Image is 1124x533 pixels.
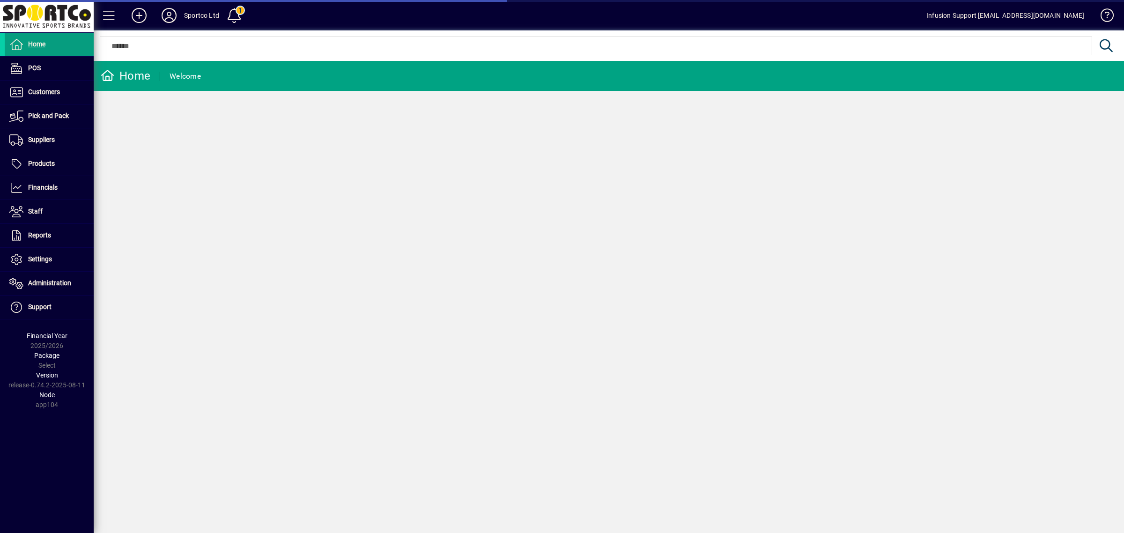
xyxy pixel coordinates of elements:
[27,332,67,340] span: Financial Year
[28,255,52,263] span: Settings
[28,207,43,215] span: Staff
[28,303,52,311] span: Support
[5,200,94,223] a: Staff
[5,224,94,247] a: Reports
[5,128,94,152] a: Suppliers
[28,231,51,239] span: Reports
[34,352,59,359] span: Package
[5,176,94,200] a: Financials
[28,40,45,48] span: Home
[101,68,150,83] div: Home
[5,57,94,80] a: POS
[28,112,69,119] span: Pick and Pack
[28,64,41,72] span: POS
[28,136,55,143] span: Suppliers
[5,272,94,295] a: Administration
[39,391,55,399] span: Node
[5,248,94,271] a: Settings
[926,8,1084,23] div: Infusion Support [EMAIL_ADDRESS][DOMAIN_NAME]
[28,184,58,191] span: Financials
[5,104,94,128] a: Pick and Pack
[1094,2,1112,32] a: Knowledge Base
[28,279,71,287] span: Administration
[124,7,154,24] button: Add
[5,81,94,104] a: Customers
[154,7,184,24] button: Profile
[28,160,55,167] span: Products
[36,371,58,379] span: Version
[5,296,94,319] a: Support
[170,69,201,84] div: Welcome
[5,152,94,176] a: Products
[184,8,219,23] div: Sportco Ltd
[28,88,60,96] span: Customers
